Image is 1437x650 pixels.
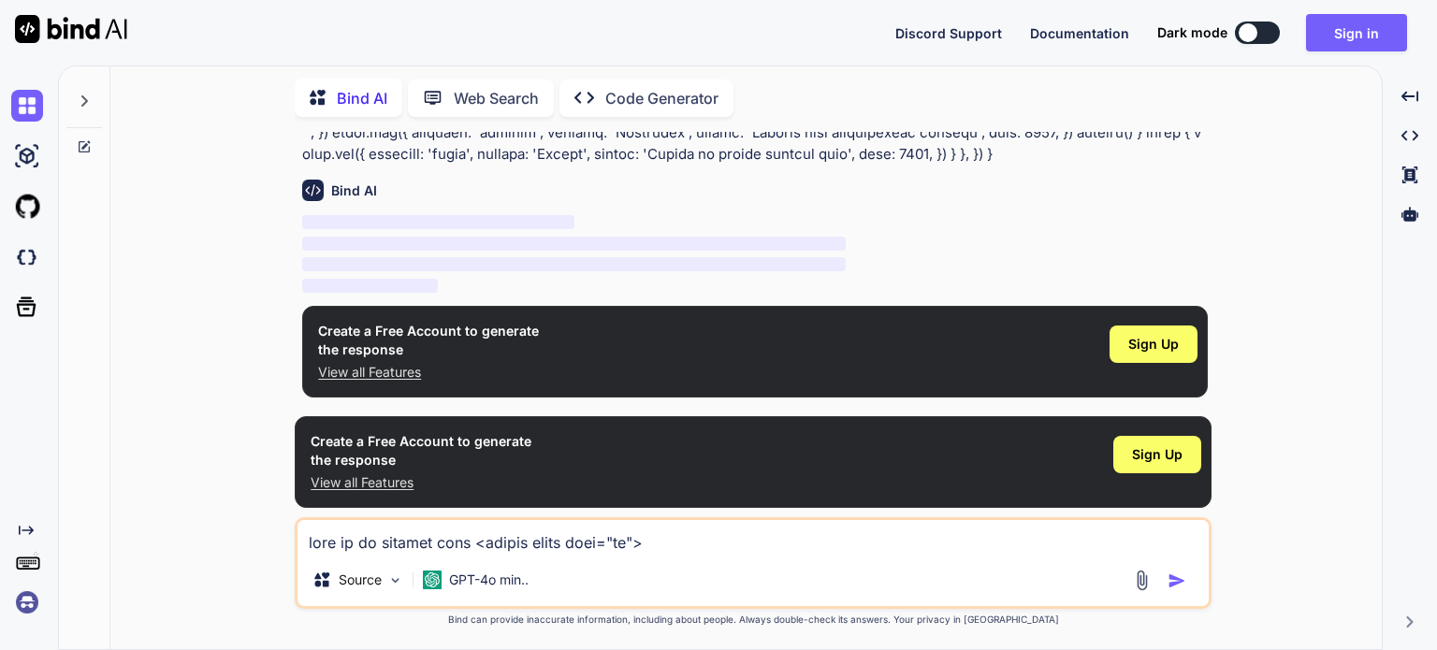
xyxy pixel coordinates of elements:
img: ai-studio [11,140,43,172]
img: Pick Models [387,572,403,588]
span: Dark mode [1157,23,1227,42]
span: Sign Up [1128,335,1179,354]
button: Documentation [1030,23,1129,43]
span: Documentation [1030,25,1129,41]
img: attachment [1131,570,1153,591]
img: darkCloudIdeIcon [11,241,43,273]
img: icon [1168,571,1186,590]
h1: Create a Free Account to generate the response [318,322,539,359]
span: ‌ [302,237,846,251]
p: View all Features [311,473,531,492]
button: Discord Support [895,23,1002,43]
p: Bind AI [337,87,387,109]
img: githubLight [11,191,43,223]
p: Bind can provide inaccurate information, including about people. Always double-check its answers.... [295,613,1212,627]
img: Bind AI [15,15,127,43]
span: ‌ [302,279,438,293]
button: Sign in [1306,14,1407,51]
h6: Bind AI [331,181,377,200]
p: Code Generator [605,87,718,109]
span: Discord Support [895,25,1002,41]
img: chat [11,90,43,122]
span: ‌ [302,257,846,271]
p: Source [339,571,382,589]
img: GPT-4o mini [423,571,442,589]
span: ‌ [302,215,573,229]
span: Sign Up [1132,445,1183,464]
img: signin [11,586,43,618]
h1: Create a Free Account to generate the response [311,432,531,469]
p: View all Features [318,363,539,382]
p: Web Search [454,87,539,109]
p: GPT-4o min.. [449,571,529,589]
